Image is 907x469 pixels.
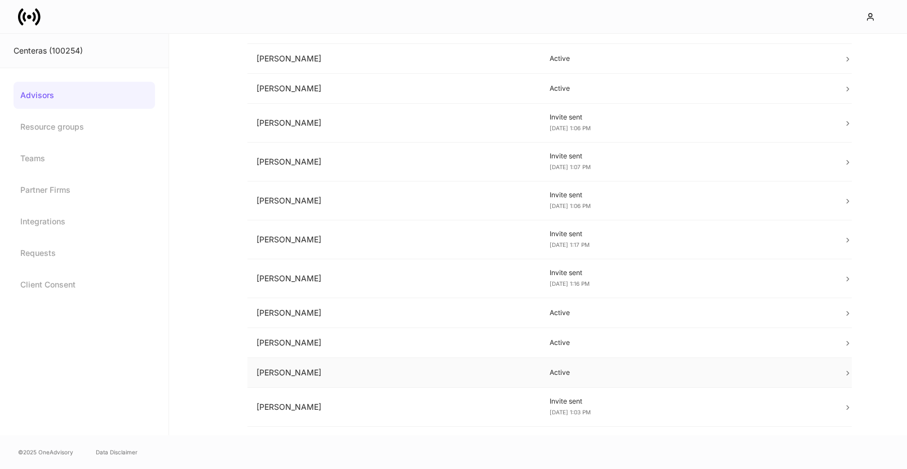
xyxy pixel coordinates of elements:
td: [PERSON_NAME] [247,259,541,298]
p: Active [550,84,825,93]
p: Active [550,338,825,347]
span: [DATE] 1:06 PM [550,202,591,209]
span: [DATE] 1:07 PM [550,163,591,170]
a: Client Consent [14,271,155,298]
p: Active [550,368,825,377]
span: [DATE] 1:16 PM [550,280,590,287]
td: [PERSON_NAME] [247,298,541,328]
p: Active [550,54,825,63]
a: Integrations [14,208,155,235]
td: [PERSON_NAME] [247,104,541,143]
a: Advisors [14,82,155,109]
p: Invite sent [550,113,825,122]
a: Resource groups [14,113,155,140]
a: Requests [14,240,155,267]
span: [DATE] 1:06 PM [550,125,591,131]
p: Invite sent [550,397,825,406]
div: Centeras (100254) [14,45,155,56]
td: [PERSON_NAME] [247,44,541,74]
p: Invite sent [550,152,825,161]
td: [PERSON_NAME] [247,182,541,220]
td: [PERSON_NAME] [247,388,541,427]
td: [PERSON_NAME] [247,220,541,259]
td: [PERSON_NAME] [247,328,541,358]
span: [DATE] 1:17 PM [550,241,590,248]
p: Invite sent [550,229,825,238]
span: [DATE] 1:03 PM [550,409,591,415]
p: Active [550,308,825,317]
span: © 2025 OneAdvisory [18,448,73,457]
td: [PERSON_NAME] [247,143,541,182]
a: Partner Firms [14,176,155,203]
p: Invite sent [550,268,825,277]
a: Data Disclaimer [96,448,138,457]
td: [PERSON_NAME] [247,427,541,457]
td: [PERSON_NAME] [247,358,541,388]
a: Teams [14,145,155,172]
td: [PERSON_NAME] [247,74,541,104]
p: Invite sent [550,191,825,200]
